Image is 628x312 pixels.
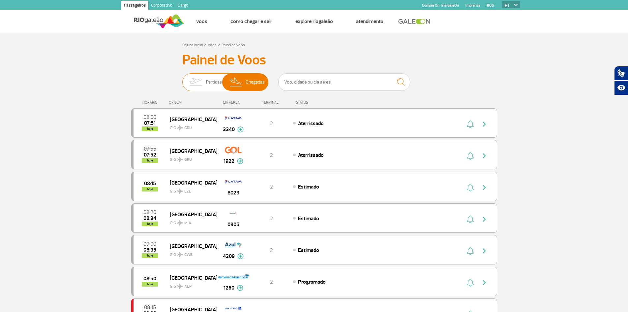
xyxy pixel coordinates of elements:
img: sino-painel-voo.svg [467,279,474,287]
img: slider-desembarque [226,74,246,91]
a: Voos [208,43,217,48]
span: 2025-08-27 08:50:00 [143,276,156,281]
a: Imprensa [465,3,480,8]
img: sino-painel-voo.svg [467,247,474,255]
img: sino-painel-voo.svg [467,184,474,191]
img: sino-painel-voo.svg [467,152,474,160]
a: Página Inicial [182,43,203,48]
span: GIG [170,217,212,226]
div: TERMINAL [250,100,293,105]
img: seta-direita-painel-voo.svg [480,120,488,128]
span: hoje [142,187,158,191]
span: Programado [298,279,326,285]
span: 2025-08-27 08:15:00 [144,305,156,310]
span: hoje [142,253,158,258]
span: 2 [270,184,273,190]
span: 2 [270,279,273,285]
span: Estimado [298,247,319,254]
span: [GEOGRAPHIC_DATA] [170,147,212,155]
a: Passageiros [121,1,148,11]
h3: Painel de Voos [182,52,446,68]
span: Aterrissado [298,120,324,127]
a: Voos [196,18,207,25]
img: seta-direita-painel-voo.svg [480,152,488,160]
img: destiny_airplane.svg [177,284,183,289]
a: > [204,41,206,48]
a: Como chegar e sair [230,18,272,25]
div: CIA AÉREA [217,100,250,105]
span: hoje [142,222,158,226]
span: [GEOGRAPHIC_DATA] [170,242,212,250]
div: HORÁRIO [133,100,169,105]
img: mais-info-painel-voo.svg [237,126,244,132]
img: seta-direita-painel-voo.svg [480,215,488,223]
span: GIG [170,153,212,163]
span: [GEOGRAPHIC_DATA] [170,115,212,123]
input: Voo, cidade ou cia aérea [278,73,410,91]
img: sino-painel-voo.svg [467,215,474,223]
span: 2025-08-27 07:55:00 [144,147,156,151]
span: 2025-08-27 08:35:00 [143,248,156,252]
span: Partidas [206,74,222,91]
span: 2025-08-27 08:00:00 [143,115,156,120]
span: 2025-08-27 07:52:54 [144,153,156,157]
span: 2025-08-27 07:51:14 [144,121,156,125]
button: Abrir tradutor de língua de sinais. [614,66,628,81]
span: AEP [184,284,192,290]
img: destiny_airplane.svg [177,220,183,225]
span: 0905 [227,221,239,228]
img: seta-direita-painel-voo.svg [480,184,488,191]
span: hoje [142,158,158,163]
span: CWB [184,252,193,258]
span: 8023 [227,189,239,197]
a: > [218,41,220,48]
span: 2025-08-27 08:34:00 [143,216,156,221]
a: Atendimento [356,18,383,25]
span: GIG [170,121,212,131]
span: [GEOGRAPHIC_DATA] [170,210,212,219]
a: Painel de Voos [222,43,245,48]
span: Estimado [298,215,319,222]
a: Corporativo [148,1,175,11]
img: mais-info-painel-voo.svg [237,285,243,291]
span: GIG [170,185,212,194]
img: destiny_airplane.svg [177,252,183,257]
span: GRU [184,125,192,131]
a: Explore RIOgaleão [295,18,333,25]
span: 2 [270,215,273,222]
img: mais-info-painel-voo.svg [237,253,244,259]
span: GIG [170,280,212,290]
span: GRU [184,157,192,163]
span: 2025-08-27 08:20:00 [143,210,156,215]
span: EZE [184,189,191,194]
img: destiny_airplane.svg [177,157,183,162]
span: Aterrissado [298,152,324,158]
span: 2025-08-27 08:15:00 [144,181,156,186]
span: hoje [142,282,158,287]
span: 1922 [224,157,234,165]
span: 3340 [223,125,235,133]
span: 2 [270,120,273,127]
a: Cargo [175,1,191,11]
img: destiny_airplane.svg [177,125,183,130]
img: seta-direita-painel-voo.svg [480,279,488,287]
span: 2 [270,152,273,158]
span: Chegadas [246,74,265,91]
img: seta-direita-painel-voo.svg [480,247,488,255]
a: Compra On-line GaleOn [422,3,459,8]
span: 4209 [223,252,235,260]
a: RQS [487,3,494,8]
span: 2025-08-27 09:00:00 [143,242,156,246]
span: [GEOGRAPHIC_DATA] [170,178,212,187]
button: Abrir recursos assistivos. [614,81,628,95]
img: sino-painel-voo.svg [467,120,474,128]
div: ORIGEM [169,100,217,105]
span: hoje [142,126,158,131]
span: GIG [170,248,212,258]
span: 1260 [224,284,234,292]
img: mais-info-painel-voo.svg [237,158,243,164]
img: destiny_airplane.svg [177,189,183,194]
div: Plugin de acessibilidade da Hand Talk. [614,66,628,95]
div: STATUS [293,100,346,105]
span: [GEOGRAPHIC_DATA] [170,273,212,282]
